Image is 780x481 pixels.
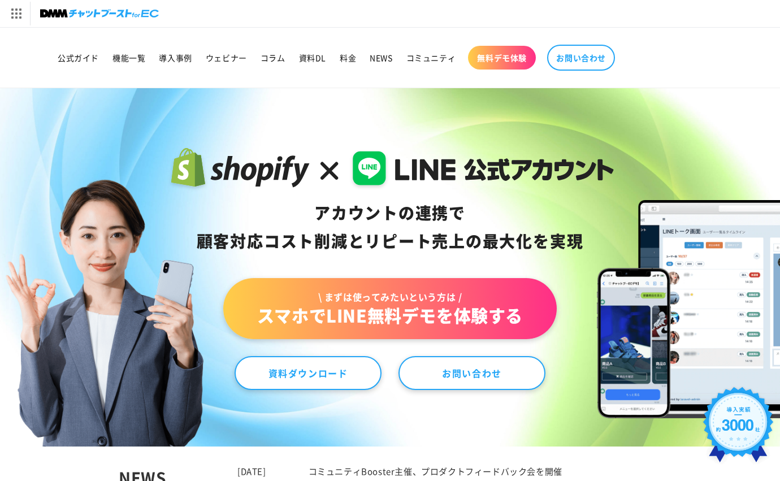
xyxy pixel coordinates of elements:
time: [DATE] [237,465,266,477]
span: ウェビナー [206,53,247,63]
a: コミュニティBooster主催、プロダクトフィードバック会を開催 [309,465,562,477]
a: \ まずは使ってみたいという方は /スマホでLINE無料デモを体験する [223,278,557,339]
span: \ まずは使ってみたいという方は / [257,291,523,303]
span: 資料DL [299,53,326,63]
a: 無料デモ体験 [468,46,536,70]
span: 機能一覧 [112,53,145,63]
span: NEWS [370,53,392,63]
a: 導入事例 [152,46,198,70]
a: 料金 [333,46,363,70]
a: 機能一覧 [106,46,152,70]
span: お問い合わせ [556,53,606,63]
span: 料金 [340,53,356,63]
a: お問い合わせ [398,356,545,390]
span: コミュニティ [406,53,456,63]
span: 公式ガイド [58,53,99,63]
a: ウェビナー [199,46,254,70]
a: 資料ダウンロード [235,356,382,390]
div: アカウントの連携で 顧客対応コスト削減と リピート売上の 最大化を実現 [166,199,614,255]
a: 資料DL [292,46,333,70]
img: サービス [2,2,30,25]
img: チャットブーストforEC [40,6,159,21]
span: コラム [261,53,285,63]
span: 導入事例 [159,53,192,63]
a: コミュニティ [400,46,463,70]
a: 公式ガイド [51,46,106,70]
a: NEWS [363,46,399,70]
a: コラム [254,46,292,70]
span: 無料デモ体験 [477,53,527,63]
img: 導入実績約3000社 [699,383,777,472]
a: お問い合わせ [547,45,615,71]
